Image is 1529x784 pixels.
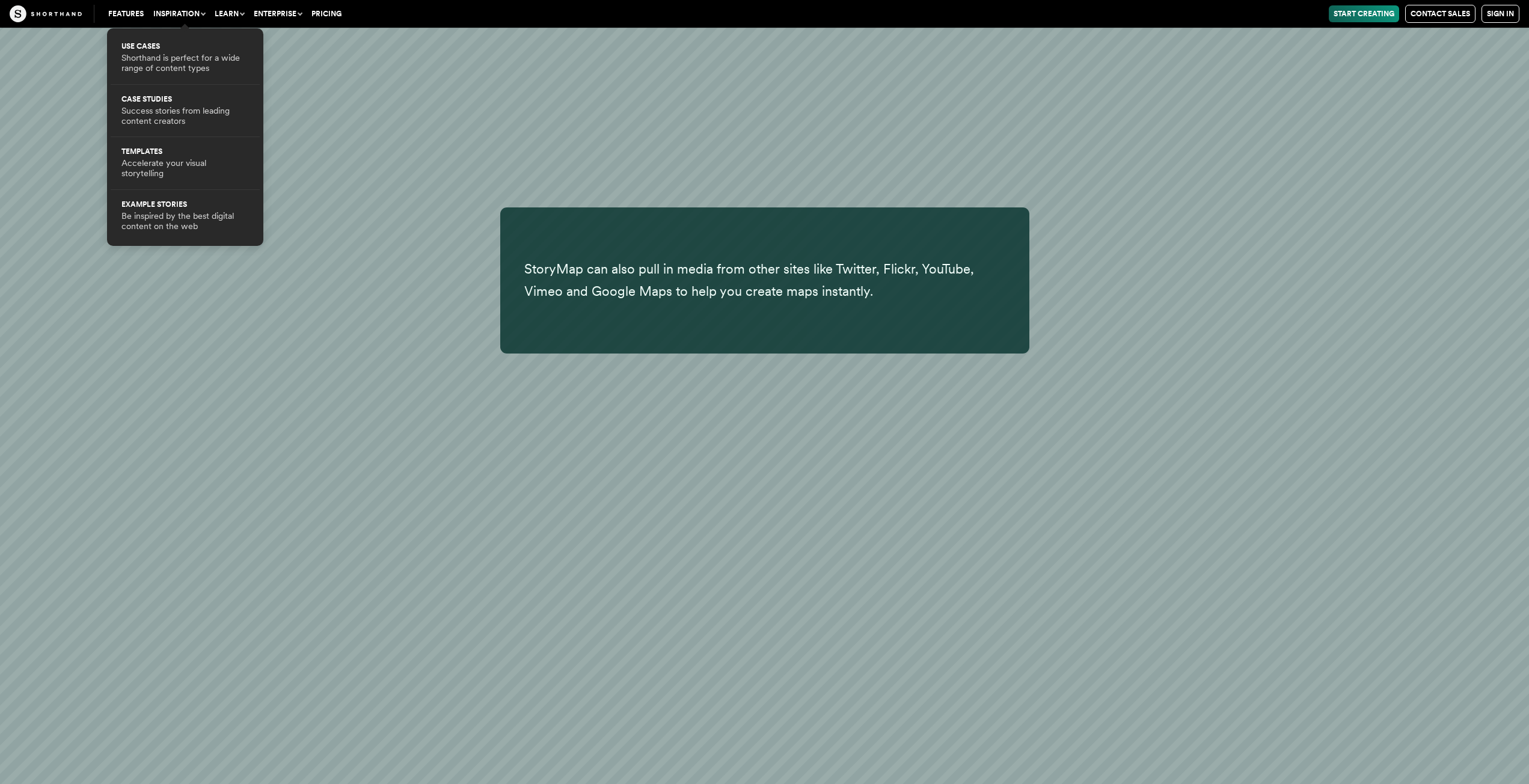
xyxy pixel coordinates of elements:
[103,5,149,22] a: Features
[1482,5,1519,23] a: Sign in
[121,211,249,232] p: Be inspired by the best digital content on the web
[121,201,249,232] a: Example StoriesBe inspired by the best digital content on the web
[307,5,346,22] a: Pricing
[121,53,249,74] p: Shorthand is perfect for a wide range of content types
[121,148,249,179] a: TemplatesAccelerate your visual storytelling
[1329,5,1399,22] a: Start Creating
[1405,5,1475,23] a: Contact Sales
[149,5,210,22] button: Inspiration
[10,5,82,22] img: The Craft
[249,5,307,22] button: Enterprise
[121,96,249,127] a: Case StudiesSuccess stories from leading content creators
[210,5,249,22] button: Learn
[121,106,249,127] p: Success stories from leading content creators
[121,43,249,74] a: Use CasesShorthand is perfect for a wide range of content types
[524,258,1005,303] p: StoryMap can also pull in media from other sites like Twitter, Flickr, YouTube, Vimeo and Google ...
[121,158,249,179] p: Accelerate your visual storytelling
